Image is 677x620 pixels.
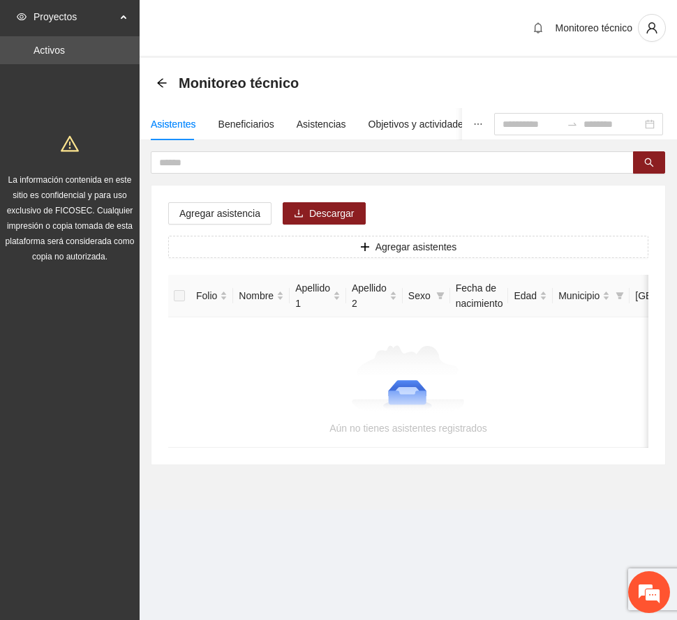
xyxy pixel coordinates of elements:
button: plusAgregar asistentes [168,236,648,258]
th: Fecha de nacimiento [450,275,509,317]
th: Nombre [233,275,290,317]
span: Proyectos [34,3,116,31]
button: bell [527,17,549,39]
span: arrow-left [156,77,168,89]
div: Asistentes [151,116,196,132]
span: Monitoreo técnico [555,22,632,33]
span: filter [433,285,447,306]
span: Monitoreo técnico [179,72,299,94]
span: Apellido 1 [295,280,330,311]
span: search [644,158,654,169]
img: Aún no tienes asistentes registrados [352,345,466,415]
th: Folio [191,275,233,317]
div: Objetivos y actividades [369,116,468,132]
span: to [567,119,578,130]
span: filter [613,285,627,306]
span: ellipsis [473,119,483,129]
th: Apellido 1 [290,275,346,317]
span: La información contenida en este sitio es confidencial y para uso exclusivo de FICOSEC. Cualquier... [6,175,135,262]
span: Descargar [309,206,355,221]
span: Agregar asistentes [375,239,457,255]
span: Folio [196,288,217,303]
span: filter [616,292,624,300]
span: Nombre [239,288,274,303]
span: swap-right [567,119,578,130]
div: Beneficiarios [218,116,274,132]
span: warning [61,135,79,153]
th: Edad [508,275,553,317]
span: Municipio [558,288,600,303]
span: Edad [514,288,537,303]
button: Agregar asistencia [168,202,271,225]
th: Municipio [553,275,630,317]
span: bell [528,22,549,33]
button: downloadDescargar [283,202,366,225]
button: ellipsis [462,108,494,140]
div: Aún no tienes asistentes registrados [185,421,632,436]
span: download [294,209,304,220]
button: search [633,151,665,174]
span: plus [360,242,370,253]
span: eye [17,12,27,22]
span: Agregar asistencia [179,206,260,221]
th: Apellido 2 [346,275,403,317]
span: Apellido 2 [352,280,387,311]
span: user [639,22,665,34]
button: user [638,14,666,42]
a: Activos [34,45,65,56]
div: Back [156,77,168,89]
span: Sexo [408,288,431,303]
div: Asistencias [297,116,346,132]
span: filter [436,292,445,300]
